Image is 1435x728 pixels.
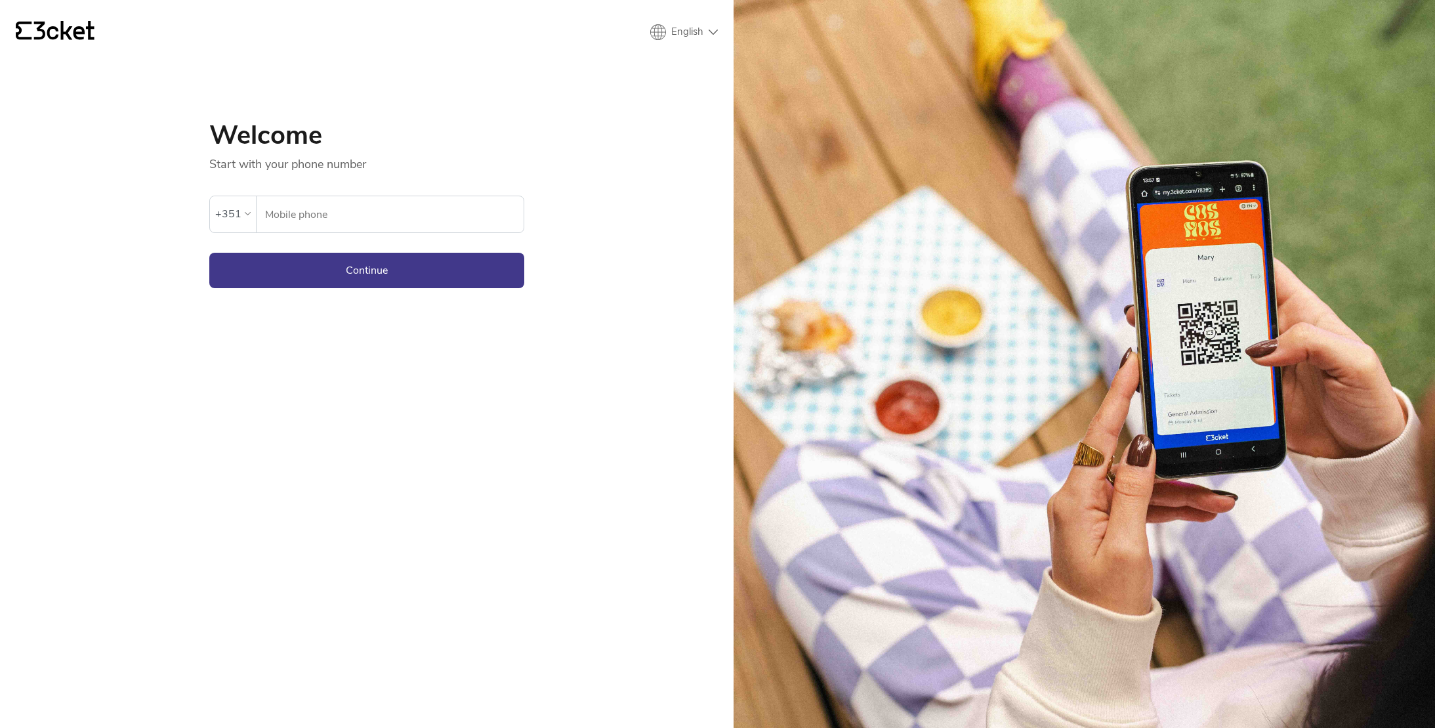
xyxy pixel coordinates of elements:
[16,22,31,40] g: {' '}
[16,21,94,43] a: {' '}
[209,148,524,172] p: Start with your phone number
[215,204,241,224] div: +351
[257,196,524,233] label: Mobile phone
[209,253,524,288] button: Continue
[209,122,524,148] h1: Welcome
[264,196,524,232] input: Mobile phone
